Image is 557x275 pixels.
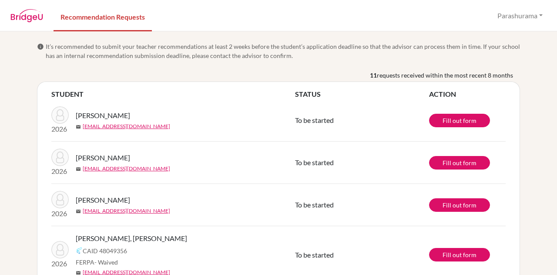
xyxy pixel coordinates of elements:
[54,1,152,31] a: Recommendation Requests
[83,165,170,173] a: [EMAIL_ADDRESS][DOMAIN_NAME]
[83,246,127,255] span: CAID 48049356
[10,9,43,22] img: BridgeU logo
[429,156,490,170] a: Fill out form
[76,110,130,121] span: [PERSON_NAME]
[377,71,513,80] span: requests received within the most recent 8 months
[51,166,69,177] p: 2026
[429,198,490,212] a: Fill out form
[46,42,520,60] span: It’s recommended to submit your teacher recommendations at least 2 weeks before the student’s app...
[76,233,187,244] span: [PERSON_NAME], [PERSON_NAME]
[493,7,547,24] button: Parashurama
[51,258,69,269] p: 2026
[51,106,69,124] img: AGARWAL, NAITIK
[370,71,377,80] b: 11
[51,241,69,258] img: RAJGOPAL CHOUDARY, CHITTURI
[51,89,295,99] th: STUDENT
[295,251,334,259] span: To be started
[76,195,130,205] span: [PERSON_NAME]
[295,200,334,209] span: To be started
[94,258,118,266] span: - Waived
[76,124,81,129] span: mail
[76,209,81,214] span: mail
[295,158,334,166] span: To be started
[76,153,130,163] span: [PERSON_NAME]
[83,122,170,130] a: [EMAIL_ADDRESS][DOMAIN_NAME]
[51,124,69,134] p: 2026
[76,258,118,267] span: FERPA
[76,247,83,254] img: Common App logo
[37,43,44,50] span: info
[429,114,490,127] a: Fill out form
[76,166,81,172] span: mail
[51,208,69,219] p: 2026
[429,89,506,99] th: ACTION
[51,191,69,208] img: AGARWAL, NAITIK
[295,116,334,124] span: To be started
[83,207,170,215] a: [EMAIL_ADDRESS][DOMAIN_NAME]
[51,149,69,166] img: AGARWAL, NAITIK
[429,248,490,261] a: Fill out form
[295,89,429,99] th: STATUS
